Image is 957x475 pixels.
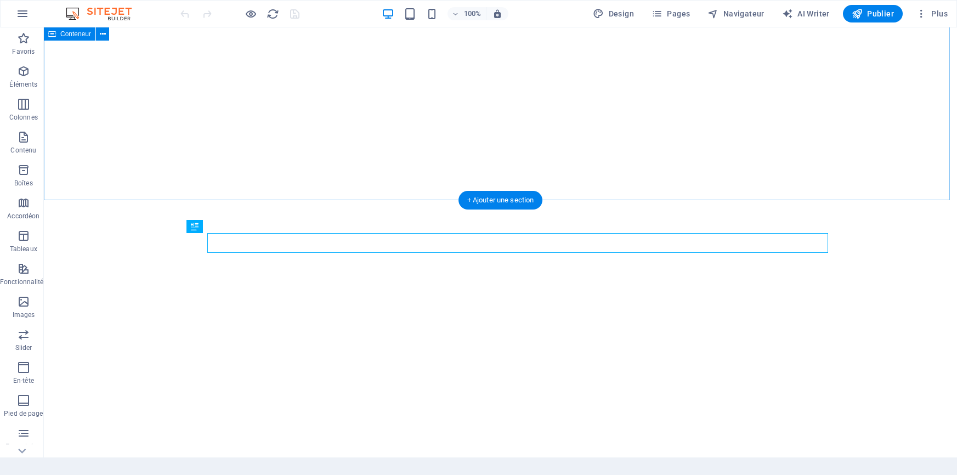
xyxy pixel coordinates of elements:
[852,8,894,19] span: Publier
[7,212,39,220] p: Accordéon
[244,7,257,20] button: Cliquez ici pour quitter le mode Aperçu et poursuivre l'édition.
[9,113,38,122] p: Colonnes
[9,80,37,89] p: Éléments
[15,343,32,352] p: Slider
[14,179,33,188] p: Boîtes
[448,7,486,20] button: 100%
[63,7,145,20] img: Editor Logo
[916,8,948,19] span: Plus
[588,5,638,22] div: Design (Ctrl+Alt+Y)
[492,9,502,19] i: Lors du redimensionnement, ajuster automatiquement le niveau de zoom en fonction de l'appareil sé...
[10,245,37,253] p: Tableaux
[843,5,903,22] button: Publier
[266,7,279,20] button: reload
[647,5,694,22] button: Pages
[13,310,35,319] p: Images
[782,8,830,19] span: AI Writer
[652,8,690,19] span: Pages
[703,5,768,22] button: Navigateur
[458,191,543,210] div: + Ajouter une section
[4,409,43,418] p: Pied de page
[588,5,638,22] button: Design
[911,5,952,22] button: Plus
[464,7,482,20] h6: 100%
[60,31,91,37] span: Conteneur
[13,376,34,385] p: En-tête
[778,5,834,22] button: AI Writer
[12,47,35,56] p: Favoris
[5,442,42,451] p: Formulaires
[707,8,764,19] span: Navigateur
[267,8,279,20] i: Actualiser la page
[593,8,634,19] span: Design
[10,146,36,155] p: Contenu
